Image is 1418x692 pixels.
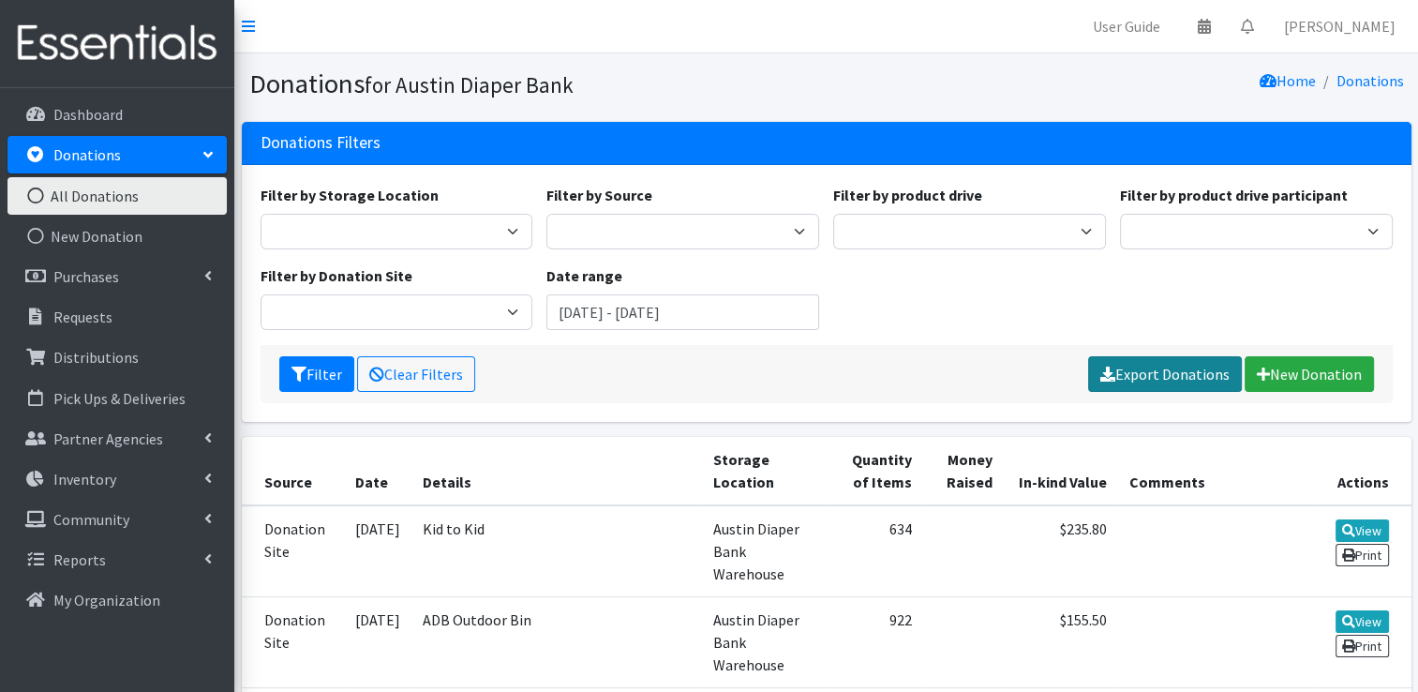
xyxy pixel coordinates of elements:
p: My Organization [53,591,160,609]
a: Pick Ups & Deliveries [7,380,227,417]
td: [DATE] [344,505,411,597]
td: Donation Site [242,505,345,597]
p: Community [53,510,129,529]
img: HumanEssentials [7,12,227,75]
a: Distributions [7,338,227,376]
label: Filter by Donation Site [261,264,412,287]
a: Home [1260,71,1316,90]
p: Reports [53,550,106,569]
p: Dashboard [53,105,123,124]
a: Purchases [7,258,227,295]
a: Requests [7,298,227,336]
td: Kid to Kid [411,505,702,597]
a: Inventory [7,460,227,498]
p: Inventory [53,470,116,489]
label: Filter by product drive participant [1120,184,1348,206]
a: All Donations [7,177,227,215]
p: Donations [53,145,121,164]
td: [DATE] [344,596,411,687]
a: Clear Filters [357,356,475,392]
th: In-kind Value [1003,437,1117,505]
a: My Organization [7,581,227,619]
a: New Donation [1245,356,1374,392]
td: $235.80 [1003,505,1117,597]
td: Austin Diaper Bank Warehouse [702,596,826,687]
td: $155.50 [1003,596,1117,687]
p: Pick Ups & Deliveries [53,389,186,408]
h1: Donations [249,68,820,100]
label: Filter by product drive [833,184,982,206]
button: Filter [279,356,354,392]
th: Money Raised [923,437,1003,505]
a: Export Donations [1088,356,1242,392]
a: Print [1336,544,1389,566]
small: for Austin Diaper Bank [365,71,574,98]
label: Filter by Source [546,184,652,206]
a: View [1336,610,1389,633]
th: Date [344,437,411,505]
p: Partner Agencies [53,429,163,448]
h3: Donations Filters [261,133,381,153]
p: Purchases [53,267,119,286]
p: Requests [53,308,112,326]
a: Donations [7,136,227,173]
a: View [1336,519,1389,542]
a: [PERSON_NAME] [1269,8,1411,45]
a: New Donation [7,218,227,255]
p: Distributions [53,348,139,367]
td: ADB Outdoor Bin [411,596,702,687]
td: 634 [826,505,923,597]
td: Donation Site [242,596,345,687]
a: Community [7,501,227,538]
th: Storage Location [702,437,826,505]
th: Comments [1118,437,1312,505]
a: Dashboard [7,96,227,133]
a: Partner Agencies [7,420,227,458]
th: Quantity of Items [826,437,923,505]
th: Source [242,437,345,505]
a: Print [1336,635,1389,657]
label: Filter by Storage Location [261,184,439,206]
a: User Guide [1078,8,1175,45]
label: Date range [546,264,622,287]
a: Reports [7,541,227,579]
td: Austin Diaper Bank Warehouse [702,505,826,597]
a: Donations [1336,71,1404,90]
td: 922 [826,596,923,687]
input: January 1, 2011 - December 31, 2011 [546,294,819,330]
th: Actions [1312,437,1411,505]
th: Details [411,437,702,505]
